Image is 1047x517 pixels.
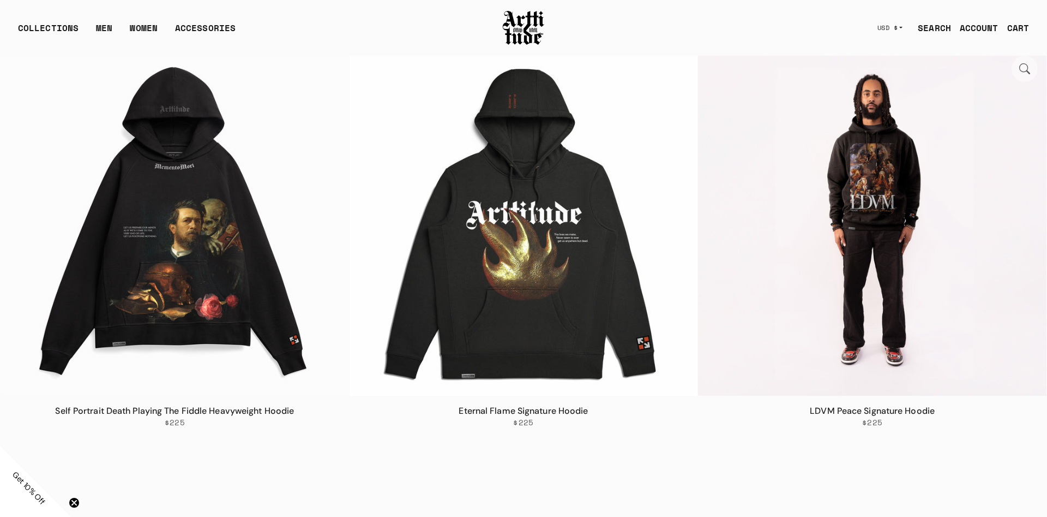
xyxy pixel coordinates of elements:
[459,405,588,417] a: Eternal Flame Signature Hoodie
[165,418,185,427] span: $225
[9,21,244,43] ul: Main navigation
[55,405,294,417] a: Self Portrait Death Playing The Fiddle Heavyweight Hoodie
[96,21,112,43] a: MEN
[175,21,236,43] div: ACCESSORIES
[10,470,47,507] span: Get 10% Off
[350,47,698,396] img: Eternal Flame Signature Hoodie
[513,418,533,427] span: $225
[1007,21,1029,34] div: CART
[69,497,80,508] button: Close teaser
[951,17,998,39] a: ACCOUNT
[698,47,1046,396] a: LDVM Peace Signature HoodieLDVM Peace Signature Hoodie
[130,21,158,43] a: WOMEN
[1,47,349,396] img: Self Portrait Death Playing The Fiddle Heavyweight Hoodie
[810,405,935,417] a: LDVM Peace Signature Hoodie
[877,23,898,32] span: USD $
[998,17,1029,39] a: Open cart
[909,17,951,39] a: SEARCH
[862,418,882,427] span: $225
[18,21,79,43] div: COLLECTIONS
[502,9,545,46] img: Arttitude
[1,47,349,396] a: Self Portrait Death Playing The Fiddle Heavyweight HoodieSelf Portrait Death Playing The Fiddle H...
[871,16,910,40] button: USD $
[350,47,698,396] a: Eternal Flame Signature HoodieEternal Flame Signature Hoodie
